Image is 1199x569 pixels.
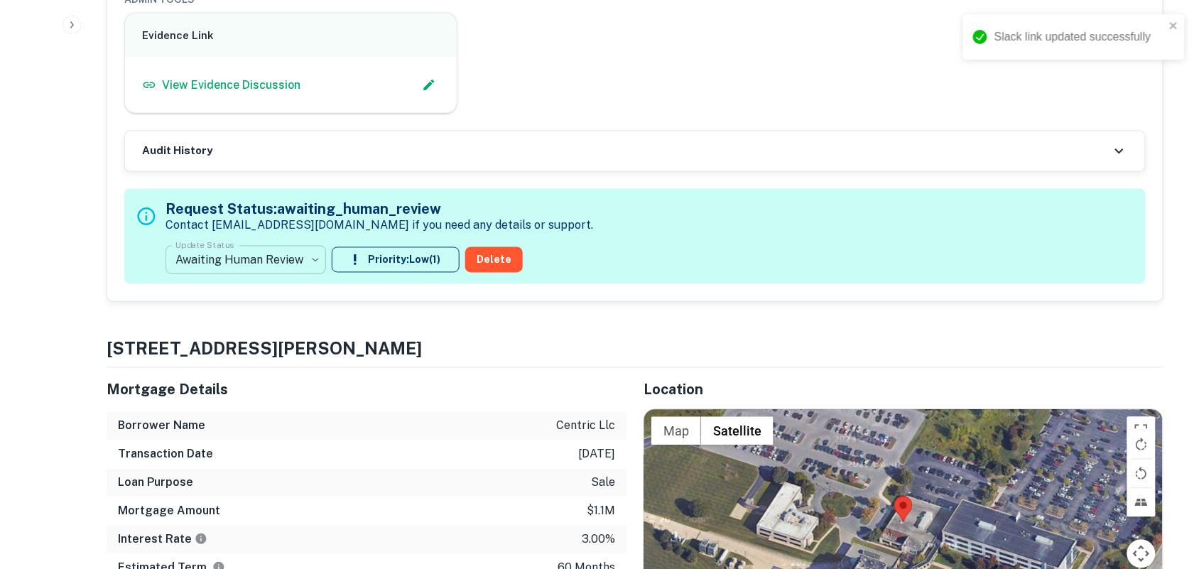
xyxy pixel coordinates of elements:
h6: Audit History [142,143,212,160]
h5: Location [644,379,1163,401]
iframe: Chat Widget [1128,455,1199,524]
h5: Request Status: awaiting_human_review [166,199,593,220]
label: Update Status [175,239,234,251]
div: Slack link updated successfully [994,28,1165,45]
p: View Evidence Discussion [162,77,300,94]
button: Show street map [651,417,701,445]
button: Delete [465,247,523,273]
svg: The interest rates displayed on the website are for informational purposes only and may be report... [195,533,207,546]
button: close [1169,20,1179,33]
h6: Evidence Link [142,28,440,44]
button: Toggle fullscreen view [1127,417,1156,445]
h6: Mortgage Amount [118,503,220,520]
h6: Interest Rate [118,531,207,548]
button: Map camera controls [1127,540,1156,568]
p: 3.00% [582,531,615,548]
p: centric llc [556,418,615,435]
button: Tilt map [1127,489,1156,517]
button: Rotate map counterclockwise [1127,460,1156,488]
h6: Borrower Name [118,418,205,435]
h6: Loan Purpose [118,475,193,492]
p: $1.1m [587,503,615,520]
p: [DATE] [578,446,615,463]
button: Edit Slack Link [418,75,440,96]
p: Contact [EMAIL_ADDRESS][DOMAIN_NAME] if you need any details or support. [166,217,593,234]
button: Show satellite imagery [701,417,774,445]
button: Rotate map clockwise [1127,430,1156,459]
h4: [STREET_ADDRESS][PERSON_NAME] [107,336,1163,362]
button: Priority:Low(1) [332,247,460,273]
h6: Transaction Date [118,446,213,463]
h5: Mortgage Details [107,379,626,401]
a: View Evidence Discussion [142,77,300,94]
div: Awaiting Human Review [166,240,326,280]
p: sale [591,475,615,492]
